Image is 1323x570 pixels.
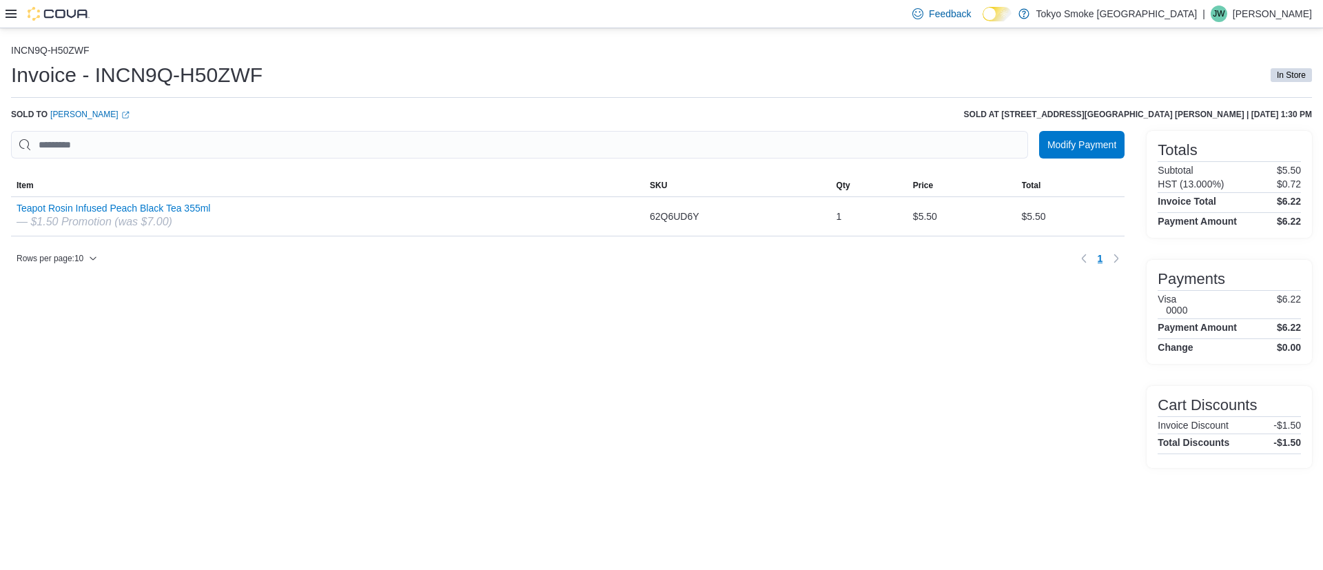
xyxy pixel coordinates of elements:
[1158,216,1237,227] h4: Payment Amount
[1277,69,1306,81] span: In Store
[17,214,210,230] div: — $1.50 Promotion (was $7.00)
[1277,179,1301,190] p: $0.72
[17,203,210,214] button: Teapot Rosin Infused Peach Black Tea 355ml
[1277,165,1301,176] p: $5.50
[1016,203,1125,230] div: $5.50
[650,208,699,225] span: 62Q6UD6Y
[1158,437,1229,448] h4: Total Discounts
[11,174,644,196] button: Item
[1277,322,1301,333] h4: $6.22
[1277,196,1301,207] h4: $6.22
[11,45,90,56] button: INCN9Q-H50ZWF
[1158,196,1216,207] h4: Invoice Total
[1076,247,1125,269] nav: Pagination for table: MemoryTable from EuiInMemoryTable
[1076,250,1092,267] button: Previous page
[1108,250,1125,267] button: Next page
[11,45,1312,59] nav: An example of EuiBreadcrumbs
[907,174,1016,196] button: Price
[831,203,907,230] div: 1
[1158,397,1257,414] h3: Cart Discounts
[1202,6,1205,22] p: |
[1158,179,1224,190] h6: HST (13.000%)
[28,7,90,21] img: Cova
[1271,68,1312,82] span: In Store
[17,180,34,191] span: Item
[1158,420,1229,431] h6: Invoice Discount
[121,111,130,119] svg: External link
[644,174,831,196] button: SKU
[1036,6,1198,22] p: Tokyo Smoke [GEOGRAPHIC_DATA]
[11,131,1028,159] input: This is a search bar. As you type, the results lower in the page will automatically filter.
[1166,305,1187,316] h6: 0000
[1273,437,1301,448] h4: -$1.50
[1158,165,1193,176] h6: Subtotal
[650,180,667,191] span: SKU
[837,180,850,191] span: Qty
[929,7,971,21] span: Feedback
[1277,342,1301,353] h4: $0.00
[50,109,130,120] a: [PERSON_NAME]External link
[1092,247,1109,269] button: Page 1 of 1
[1233,6,1312,22] p: [PERSON_NAME]
[1016,174,1125,196] button: Total
[1211,6,1227,22] div: Jada Walsh
[1277,294,1301,316] p: $6.22
[983,7,1012,21] input: Dark Mode
[1273,420,1301,431] p: -$1.50
[1039,131,1125,159] button: Modify Payment
[11,109,130,120] div: Sold to
[1213,6,1224,22] span: JW
[964,109,1312,120] h6: Sold at [STREET_ADDRESS][GEOGRAPHIC_DATA] [PERSON_NAME] | [DATE] 1:30 PM
[831,174,907,196] button: Qty
[1098,252,1103,265] span: 1
[1047,138,1116,152] span: Modify Payment
[1158,142,1197,159] h3: Totals
[913,180,933,191] span: Price
[1022,180,1041,191] span: Total
[1158,322,1237,333] h4: Payment Amount
[1092,247,1109,269] ul: Pagination for table: MemoryTable from EuiInMemoryTable
[17,253,83,264] span: Rows per page : 10
[1277,216,1301,227] h4: $6.22
[1158,294,1187,305] h6: Visa
[1158,271,1225,287] h3: Payments
[983,21,983,22] span: Dark Mode
[11,61,263,89] h1: Invoice - INCN9Q-H50ZWF
[11,250,103,267] button: Rows per page:10
[907,203,1016,230] div: $5.50
[1158,342,1193,353] h4: Change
